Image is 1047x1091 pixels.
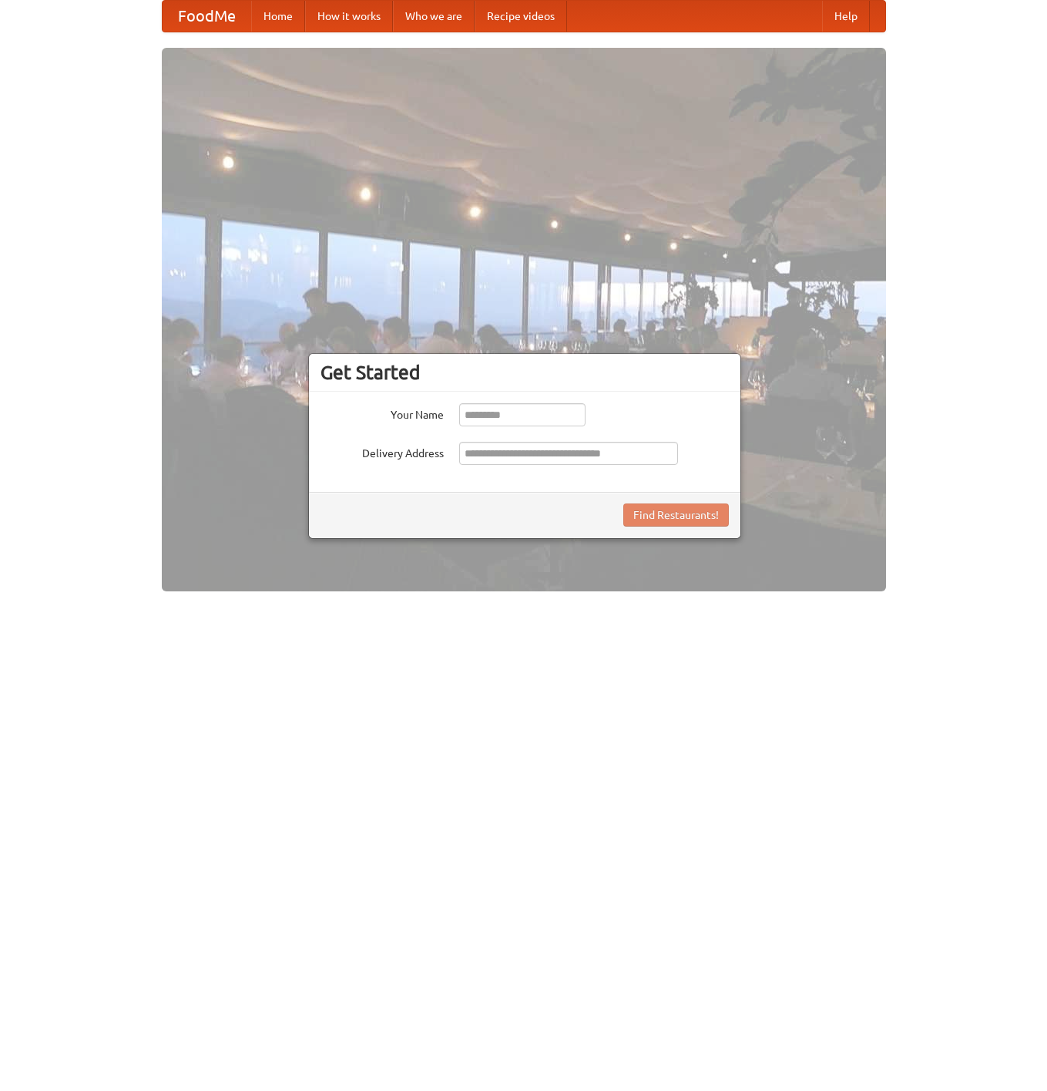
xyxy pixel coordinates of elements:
[320,442,444,461] label: Delivery Address
[623,503,729,527] button: Find Restaurants!
[251,1,305,32] a: Home
[305,1,393,32] a: How it works
[822,1,870,32] a: Help
[320,361,729,384] h3: Get Started
[393,1,475,32] a: Who we are
[320,403,444,423] label: Your Name
[475,1,567,32] a: Recipe videos
[163,1,251,32] a: FoodMe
